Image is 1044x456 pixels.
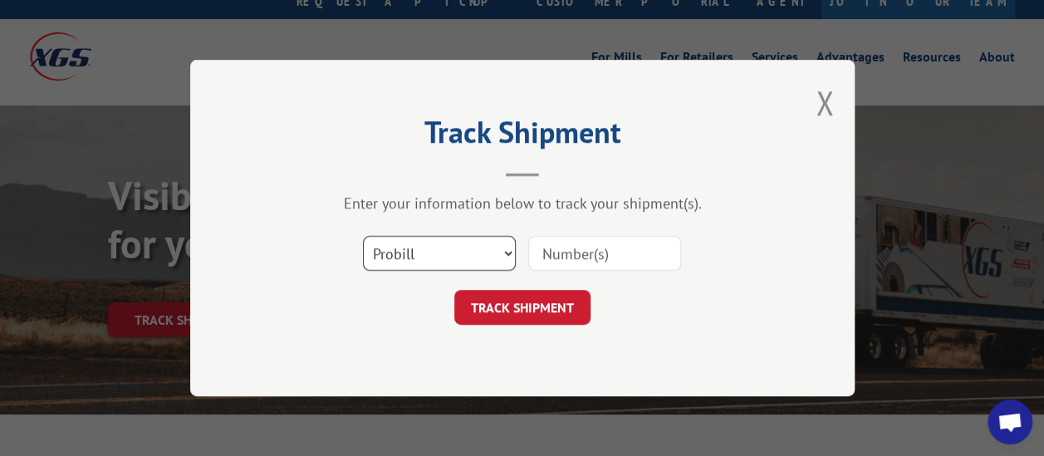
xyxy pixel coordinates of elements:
h2: Track Shipment [273,120,772,152]
button: TRACK SHIPMENT [454,290,591,325]
button: Close modal [816,81,834,125]
div: Open chat [988,400,1032,444]
div: Enter your information below to track your shipment(s). [273,194,772,213]
input: Number(s) [528,236,681,271]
